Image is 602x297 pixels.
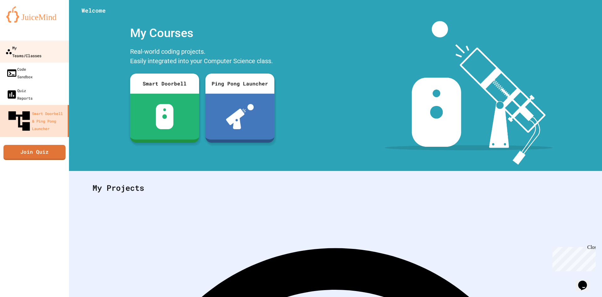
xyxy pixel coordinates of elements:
[86,176,585,200] div: My Projects
[130,74,199,94] div: Smart Doorbell
[127,21,277,45] div: My Courses
[156,104,174,129] img: sdb-white.svg
[226,104,254,129] img: ppl-with-ball.png
[6,6,63,23] img: logo-orange.svg
[550,245,596,271] iframe: chat widget
[6,87,33,102] div: Quiz Reports
[3,145,66,160] a: Join Quiz
[205,74,274,94] div: Ping Pong Launcher
[6,65,33,80] div: Code Sandbox
[5,44,41,59] div: My Teams/Classes
[127,45,277,69] div: Real-world coding projects. Easily integrated into your Computer Science class.
[576,272,596,291] iframe: chat widget
[6,108,65,134] div: Smart Doorbell & Ping Pong Launcher
[385,21,553,165] img: banner-image-my-projects.png
[3,3,43,40] div: Chat with us now!Close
